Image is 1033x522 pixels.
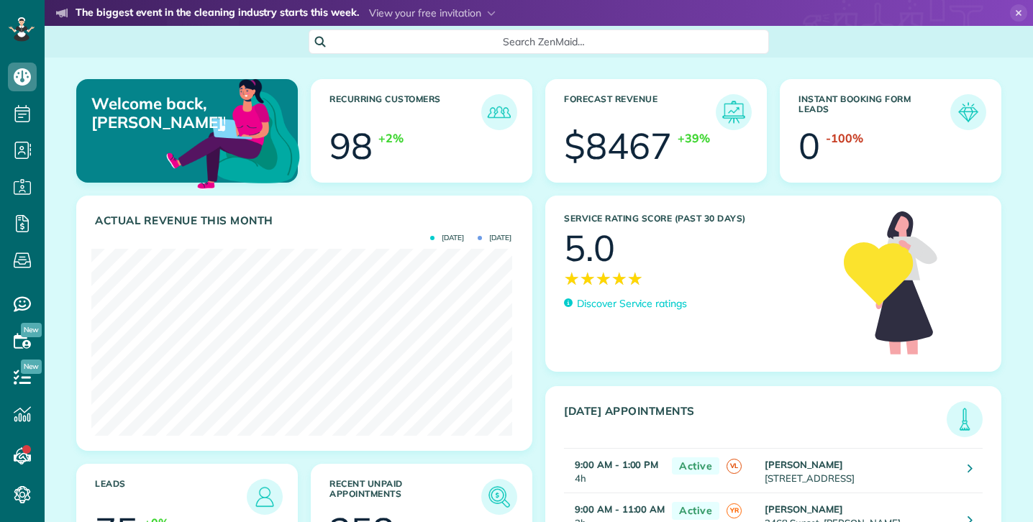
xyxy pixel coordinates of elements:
span: [DATE] [430,234,464,242]
h3: Forecast Revenue [564,94,716,130]
h3: Instant Booking Form Leads [798,94,950,130]
div: 0 [798,128,820,164]
img: icon_recurring_customers-cf858462ba22bcd05b5a5880d41d6543d210077de5bb9ebc9590e49fd87d84ed.png [485,98,514,127]
span: YR [727,503,742,518]
div: 98 [329,128,373,164]
p: Discover Service ratings [577,296,687,311]
img: dashboard_welcome-42a62b7d889689a78055ac9021e634bf52bae3f8056760290aed330b23ab8690.png [163,63,303,202]
img: icon_todays_appointments-901f7ab196bb0bea1936b74009e4eb5ffbc2d2711fa7634e0d609ed5ef32b18b.png [950,405,979,434]
div: 5.0 [564,230,615,266]
span: [DATE] [478,234,511,242]
span: VL [727,459,742,474]
img: icon_form_leads-04211a6a04a5b2264e4ee56bc0799ec3eb69b7e499cbb523a139df1d13a81ae0.png [954,98,983,127]
div: -100% [826,130,863,147]
h3: Recent unpaid appointments [329,479,481,515]
img: icon_leads-1bed01f49abd5b7fead27621c3d59655bb73ed531f8eeb49469d10e621d6b896.png [250,482,279,511]
div: +2% [378,130,404,147]
strong: The biggest event in the cleaning industry starts this week. [76,6,359,22]
img: icon_forecast_revenue-8c13a41c7ed35a8dcfafea3cbb826a0462acb37728057bba2d056411b612bbbe.png [719,98,748,127]
td: [STREET_ADDRESS] [761,448,957,493]
strong: [PERSON_NAME] [765,459,844,470]
strong: 9:00 AM - 1:00 PM [575,459,658,470]
span: Active [672,502,719,520]
h3: [DATE] Appointments [564,405,947,437]
span: ★ [611,266,627,291]
span: ★ [596,266,611,291]
span: ★ [627,266,643,291]
span: New [21,323,42,337]
img: icon_unpaid_appointments-47b8ce3997adf2238b356f14209ab4cced10bd1f174958f3ca8f1d0dd7fffeee.png [485,482,514,511]
strong: [PERSON_NAME] [765,503,844,515]
div: +39% [678,130,710,147]
strong: 9:00 AM - 11:00 AM [575,503,665,515]
span: New [21,360,42,374]
h3: Leads [95,479,247,515]
td: 4h [564,448,665,493]
h3: Recurring Customers [329,94,481,130]
span: ★ [564,266,580,291]
a: Discover Service ratings [564,296,687,311]
p: Welcome back, [PERSON_NAME]! [91,94,225,132]
h3: Actual Revenue this month [95,214,517,227]
span: Active [672,457,719,475]
span: ★ [580,266,596,291]
h3: Service Rating score (past 30 days) [564,214,829,224]
div: $8467 [564,128,672,164]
